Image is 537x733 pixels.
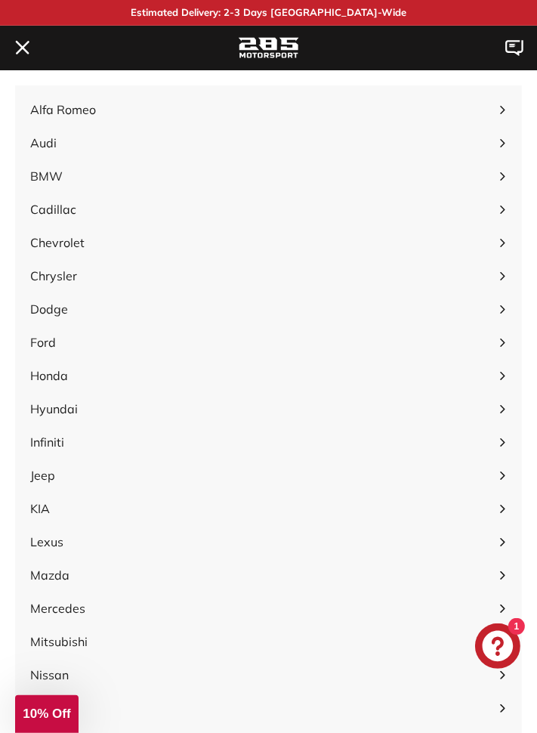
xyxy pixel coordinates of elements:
span: Jeep [30,466,491,484]
span: Nissan [30,666,491,684]
span: KIA [30,499,491,518]
button: Chevrolet [15,226,522,259]
span: Hyundai [30,400,491,418]
button: Mercedes [15,592,522,625]
button: Mitsubishi [15,625,522,658]
button: KIA [15,492,522,525]
button: Chrysler [15,259,522,292]
span: Alfa Romeo [30,101,491,119]
span: Infiniti [30,433,491,451]
span: Mazda [30,566,491,584]
button: Jeep [15,459,522,492]
inbox-online-store-chat: Shopify online store chat [471,623,525,673]
button: Alfa Romeo [15,93,522,126]
span: Chevrolet [30,234,491,252]
div: 10% Off [15,695,79,733]
button: Mazda [15,558,522,592]
button: BMW [15,159,522,193]
span: Cadillac [30,200,491,218]
button: Audi [15,126,522,159]
img: Logo_285_Motorsport_areodynamics_components [239,36,299,61]
button: Ford [15,326,522,359]
path: . [17,42,28,53]
p: Estimated Delivery: 2-3 Days [GEOGRAPHIC_DATA]-Wide [131,5,406,20]
span: Mercedes [30,599,491,617]
button: Dodge [15,292,522,326]
button: Hyundai [15,392,522,425]
span: BMW [30,167,491,185]
span: Chrysler [30,267,491,285]
button: Honda [15,359,522,392]
span: Ford [30,333,491,351]
span: Honda [30,366,491,385]
span: Dodge [30,300,491,318]
button: Infiniti [15,425,522,459]
span: Lexus [30,533,491,551]
span: Porsche [30,699,491,717]
span: 10% Off [23,707,70,721]
button: Lexus [15,525,522,558]
button: Porsche [15,691,522,725]
span: Audi [30,134,491,152]
button: Cadillac [15,193,522,226]
button: Nissan [15,658,522,691]
span: Mitsubishi [30,632,491,651]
